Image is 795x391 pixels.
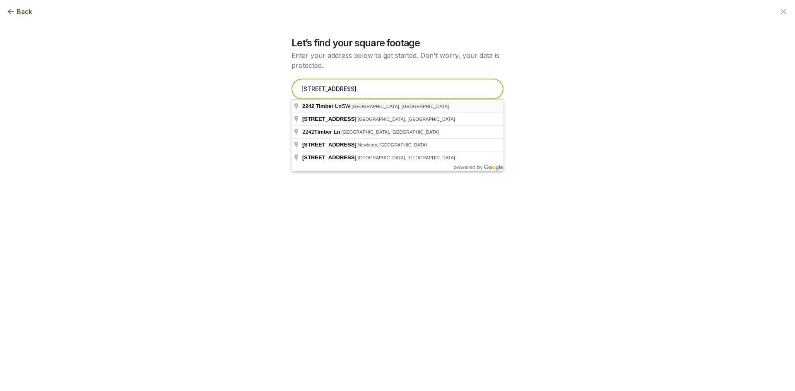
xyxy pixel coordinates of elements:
span: 2242 [302,103,314,109]
span: Back [17,7,32,17]
p: Enter your address below to get started. Don't worry, your data is protected. [291,50,503,70]
span: [STREET_ADDRESS] [302,116,357,122]
span: Timber Ln [314,129,340,135]
span: [GEOGRAPHIC_DATA], [GEOGRAPHIC_DATA] [352,104,449,109]
button: Back [7,7,32,17]
span: [GEOGRAPHIC_DATA], [GEOGRAPHIC_DATA] [358,155,455,160]
span: [GEOGRAPHIC_DATA], [GEOGRAPHIC_DATA] [342,130,439,134]
span: [STREET_ADDRESS] [302,154,357,161]
span: [STREET_ADDRESS] [302,142,357,148]
span: Timber Ln [316,103,342,109]
span: 2242 [302,129,342,135]
span: Newberry, [GEOGRAPHIC_DATA] [358,142,427,147]
h2: Let’s find your square footage [291,36,503,50]
input: Enter your address [291,79,503,99]
span: [GEOGRAPHIC_DATA], [GEOGRAPHIC_DATA] [358,117,455,122]
span: SW [302,103,352,109]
